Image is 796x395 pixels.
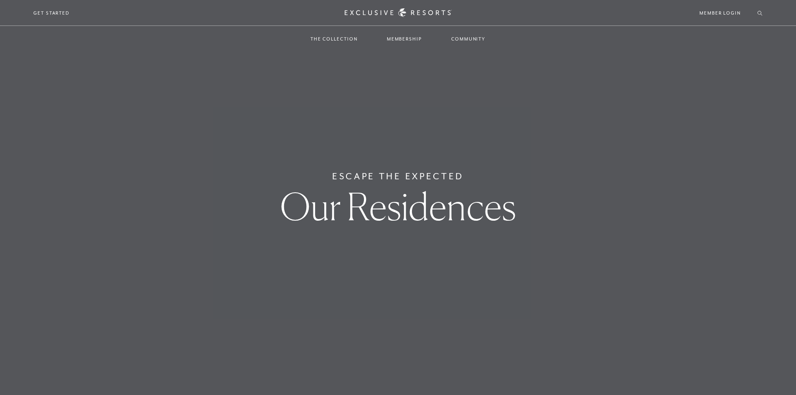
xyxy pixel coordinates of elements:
[443,27,494,51] a: Community
[302,27,366,51] a: The Collection
[379,27,430,51] a: Membership
[699,9,741,17] a: Member Login
[33,9,70,17] a: Get Started
[280,188,516,225] h1: Our Residences
[332,170,464,183] h6: Escape The Expected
